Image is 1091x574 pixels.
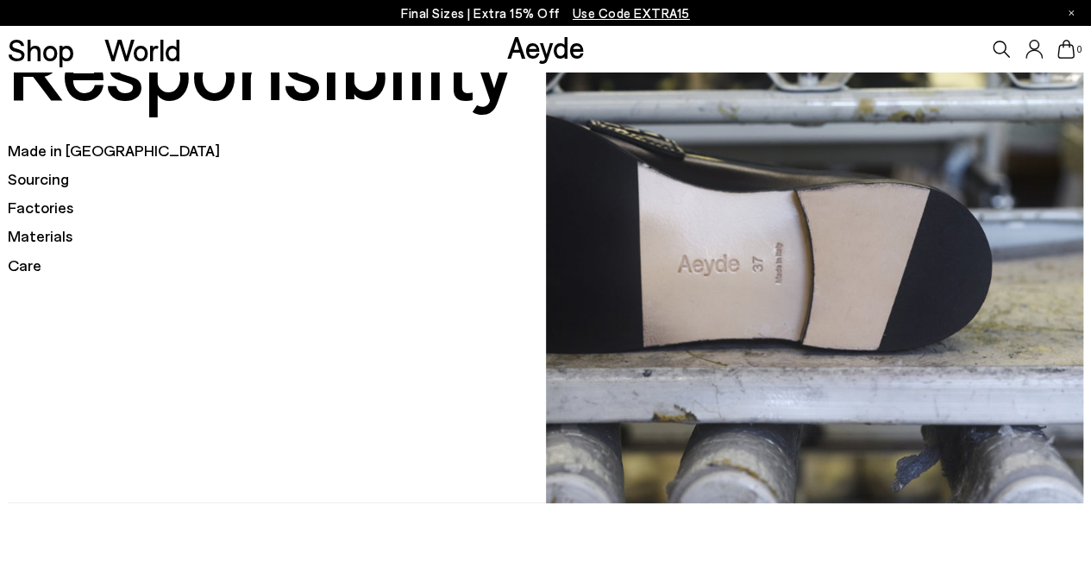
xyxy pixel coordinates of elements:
[1075,45,1083,54] span: 0
[8,255,546,276] h5: Care
[8,168,546,190] h5: Sourcing
[506,28,584,65] a: Aeyde
[8,35,74,65] a: Shop
[573,5,690,21] span: Navigate to /collections/ss25-final-sizes
[104,35,181,65] a: World
[546,2,1084,503] img: Responsibility_72274e97-dd0b-4367-a959-6ec6569f2844_900x.jpg
[401,3,690,24] p: Final Sizes | Extra 15% Off
[8,140,546,161] h5: Made in [GEOGRAPHIC_DATA]
[1057,40,1075,59] a: 0
[8,225,546,247] h5: Materials
[8,197,546,218] h5: Factories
